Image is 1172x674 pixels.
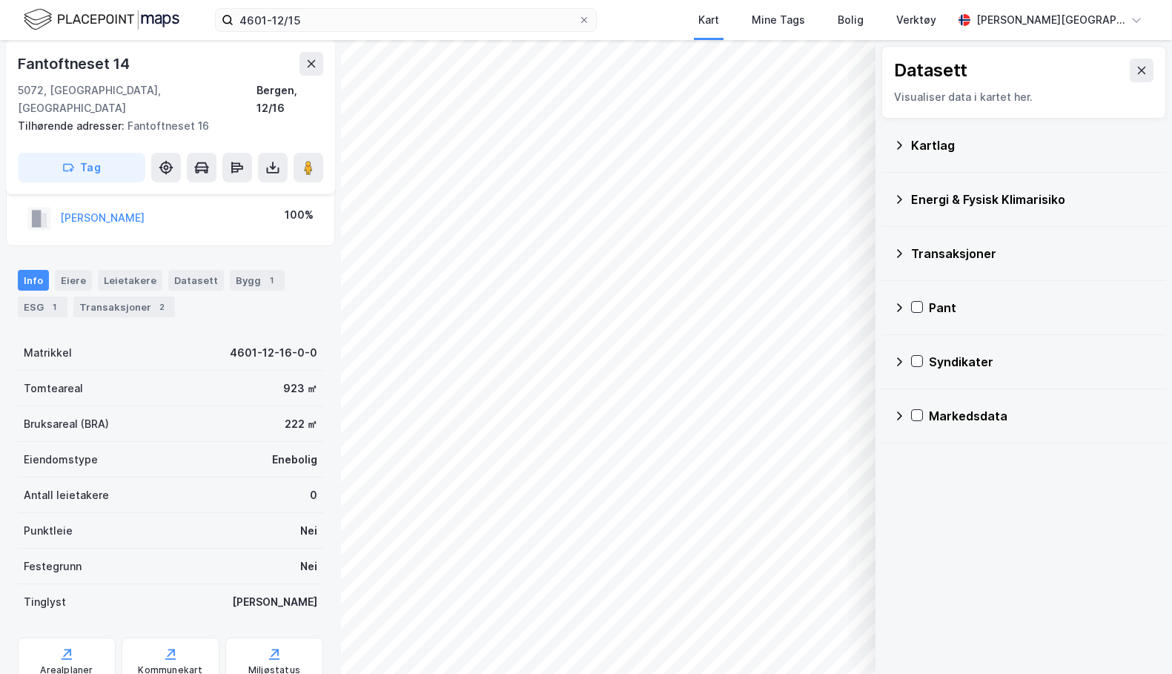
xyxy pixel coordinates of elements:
[24,558,82,575] div: Festegrunn
[285,206,314,224] div: 100%
[24,344,72,362] div: Matrikkel
[18,82,256,117] div: 5072, [GEOGRAPHIC_DATA], [GEOGRAPHIC_DATA]
[929,407,1154,425] div: Markedsdata
[230,344,317,362] div: 4601-12-16-0-0
[698,11,719,29] div: Kart
[310,486,317,504] div: 0
[18,153,145,182] button: Tag
[752,11,805,29] div: Mine Tags
[256,82,323,117] div: Bergen, 12/16
[300,522,317,540] div: Nei
[24,486,109,504] div: Antall leietakere
[18,117,311,135] div: Fantoftneset 16
[838,11,864,29] div: Bolig
[283,380,317,397] div: 923 ㎡
[18,52,133,76] div: Fantoftneset 14
[55,270,92,291] div: Eiere
[264,273,279,288] div: 1
[911,136,1154,154] div: Kartlag
[1098,603,1172,674] iframe: Chat Widget
[24,451,98,469] div: Eiendomstype
[232,593,317,611] div: [PERSON_NAME]
[24,593,66,611] div: Tinglyst
[1098,603,1172,674] div: Kontrollprogram for chat
[300,558,317,575] div: Nei
[929,299,1154,317] div: Pant
[234,9,578,31] input: Søk på adresse, matrikkel, gårdeiere, leietakere eller personer
[24,7,179,33] img: logo.f888ab2527a4732fd821a326f86c7f29.svg
[911,245,1154,262] div: Transaksjoner
[18,119,128,132] span: Tilhørende adresser:
[929,353,1154,371] div: Syndikater
[894,88,1153,106] div: Visualiser data i kartet her.
[47,300,62,314] div: 1
[894,59,967,82] div: Datasett
[24,415,109,433] div: Bruksareal (BRA)
[168,270,224,291] div: Datasett
[98,270,162,291] div: Leietakere
[24,380,83,397] div: Tomteareal
[272,451,317,469] div: Enebolig
[24,522,73,540] div: Punktleie
[154,300,169,314] div: 2
[285,415,317,433] div: 222 ㎡
[73,297,175,317] div: Transaksjoner
[18,270,49,291] div: Info
[896,11,936,29] div: Verktøy
[911,191,1154,208] div: Energi & Fysisk Klimarisiko
[230,270,285,291] div: Bygg
[976,11,1125,29] div: [PERSON_NAME][GEOGRAPHIC_DATA]
[18,297,67,317] div: ESG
